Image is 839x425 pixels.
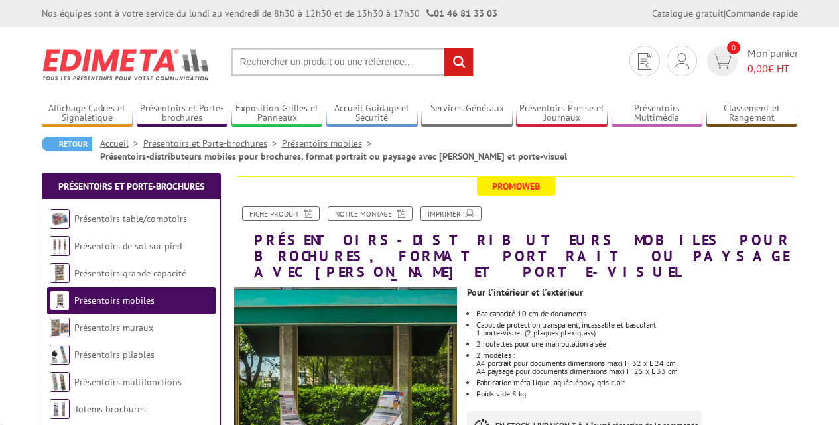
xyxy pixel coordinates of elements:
[42,137,92,151] a: Retour
[137,103,228,125] a: Présentoirs et Porte-brochures
[476,351,797,359] div: 2 modèles :
[612,103,703,125] a: Présentoirs Multimédia
[50,290,70,310] img: Présentoirs mobiles
[652,7,798,20] div: |
[74,240,182,252] a: Présentoirs de sol sur pied
[328,206,413,221] a: Notice Montage
[747,61,798,76] span: € HT
[50,236,70,256] img: Présentoirs de sol sur pied
[42,7,497,20] div: Nos équipes sont à votre service du lundi au vendredi de 8h30 à 12h30 et de 13h30 à 17h30
[421,103,513,125] a: Services Généraux
[74,213,187,225] a: Présentoirs table/comptoirs
[326,103,418,125] a: Accueil Guidage et Sécurité
[444,48,473,76] input: rechercher
[74,267,186,279] a: Présentoirs grande capacité
[58,180,204,192] a: Présentoirs et Porte-brochures
[706,103,798,125] a: Classement et Rangement
[476,367,797,375] div: A4 paysage pour documents dimensions maxi H 25 x L 33 cm
[652,7,724,19] a: Catalogue gratuit
[704,46,798,76] a: devis rapide 0 Mon panier 0,00€ HT
[675,53,689,69] img: devis rapide
[476,359,797,367] div: A4 portrait pour documents dimensions maxi H 32 x L 24 cm
[476,379,797,387] li: Fabrication métallique laquée époxy gris clair
[50,318,70,337] img: Présentoirs muraux
[420,206,482,221] a: Imprimer
[42,103,133,125] a: Affichage Cadres et Signalétique
[42,40,211,89] img: Edimeta
[516,103,608,125] a: Présentoirs Presse et Journaux
[74,322,153,334] a: Présentoirs muraux
[143,137,282,149] a: Présentoirs et Porte-brochures
[712,54,732,69] img: devis rapide
[50,399,70,419] img: Totems brochures
[638,53,651,70] img: devis rapide
[74,376,182,388] a: Présentoirs multifonctions
[100,137,143,149] a: Accueil
[477,177,555,196] span: Promoweb
[727,41,740,54] span: 0
[231,48,474,76] input: Rechercher un produit ou une référence...
[426,7,497,19] strong: 01 46 81 33 03
[726,7,798,19] a: Commande rapide
[476,390,797,398] li: Poids vide 8 kg
[100,150,567,163] li: Présentoirs-distributeurs mobiles pour brochures, format portrait ou paysage avec [PERSON_NAME] e...
[50,372,70,392] img: Présentoirs multifonctions
[282,137,377,149] a: Présentoirs mobiles
[476,310,797,318] p: Bac capacité 10 cm de documents
[50,209,70,229] img: Présentoirs table/comptoirs
[242,206,320,221] a: Fiche produit
[74,403,146,415] a: Totems brochures
[231,103,323,125] a: Exposition Grilles et Panneaux
[50,345,70,365] img: Présentoirs pliables
[747,46,798,76] span: Mon panier
[476,340,797,348] li: 2 roulettes pour une manipulation aisée
[74,349,155,361] a: Présentoirs pliables
[74,294,155,306] a: Présentoirs mobiles
[467,286,583,298] strong: Pour l'intérieur et l'extérieur
[476,321,797,337] li: Capot de protection transparent, incassable et basculant 1 porte-visuel (2 plaques plexiglass)
[747,62,768,75] span: 0,00
[50,263,70,283] img: Présentoirs grande capacité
